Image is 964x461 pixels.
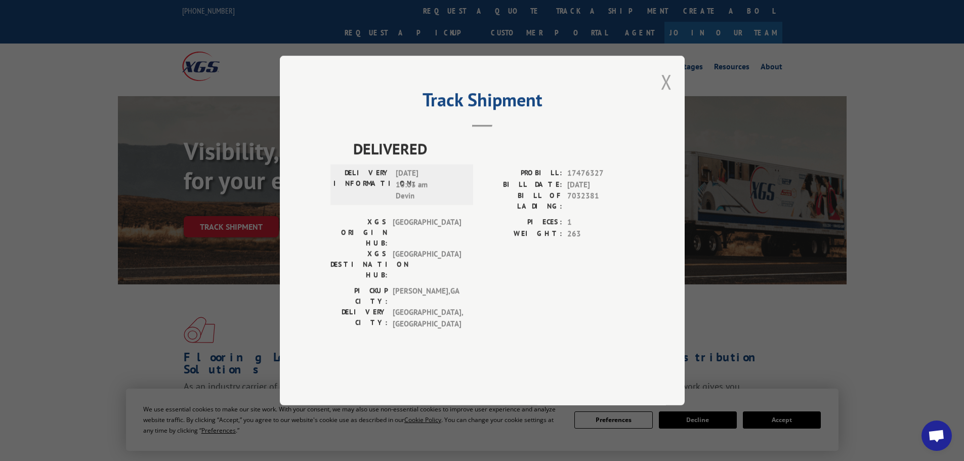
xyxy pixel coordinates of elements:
[482,167,562,179] label: PROBILL:
[330,248,388,280] label: XGS DESTINATION HUB:
[482,179,562,191] label: BILL DATE:
[330,217,388,248] label: XGS ORIGIN HUB:
[567,190,634,212] span: 7032381
[482,190,562,212] label: BILL OF LADING:
[567,179,634,191] span: [DATE]
[393,248,461,280] span: [GEOGRAPHIC_DATA]
[567,167,634,179] span: 17476327
[330,307,388,329] label: DELIVERY CITY:
[353,137,634,160] span: DELIVERED
[567,217,634,228] span: 1
[482,228,562,240] label: WEIGHT:
[661,68,672,95] button: Close modal
[482,217,562,228] label: PIECES:
[393,307,461,329] span: [GEOGRAPHIC_DATA] , [GEOGRAPHIC_DATA]
[921,421,952,451] div: Open chat
[333,167,391,202] label: DELIVERY INFORMATION:
[330,93,634,112] h2: Track Shipment
[396,167,464,202] span: [DATE] 10:03 am Devin
[393,217,461,248] span: [GEOGRAPHIC_DATA]
[393,285,461,307] span: [PERSON_NAME] , GA
[567,228,634,240] span: 263
[330,285,388,307] label: PICKUP CITY:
